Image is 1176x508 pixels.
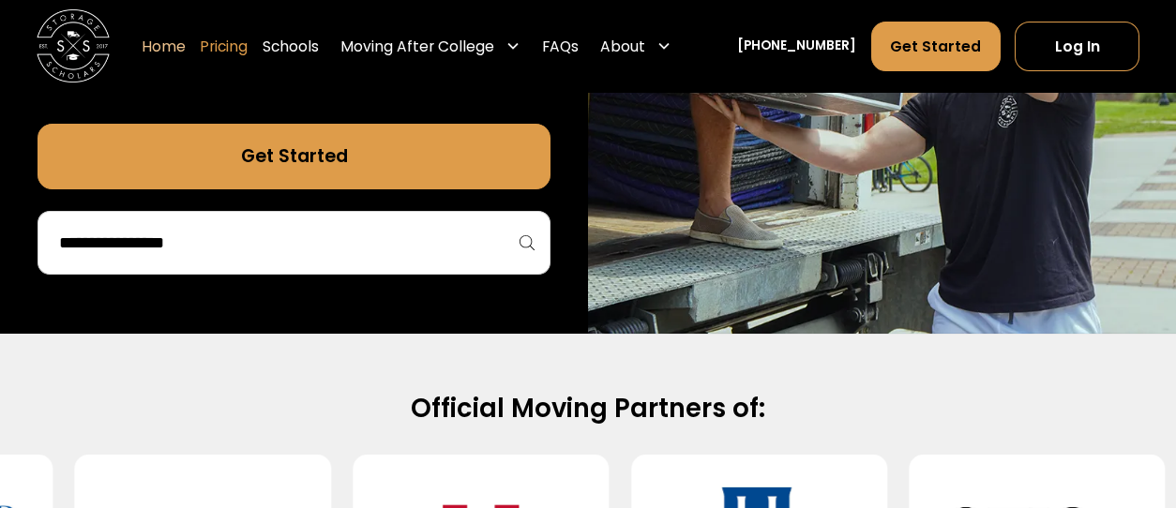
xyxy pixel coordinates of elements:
a: Get Started [38,124,550,189]
h2: Official Moving Partners of: [59,392,1118,426]
a: Schools [263,20,319,71]
a: Pricing [200,20,248,71]
div: Moving After College [334,20,528,71]
div: About [600,35,645,56]
a: home [37,9,110,82]
a: Get Started [871,21,1001,70]
a: Home [142,20,186,71]
div: Moving After College [340,35,494,56]
div: About [594,20,679,71]
img: Storage Scholars main logo [37,9,110,82]
a: FAQs [542,20,579,71]
a: Log In [1015,21,1139,70]
a: [PHONE_NUMBER] [737,37,856,55]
